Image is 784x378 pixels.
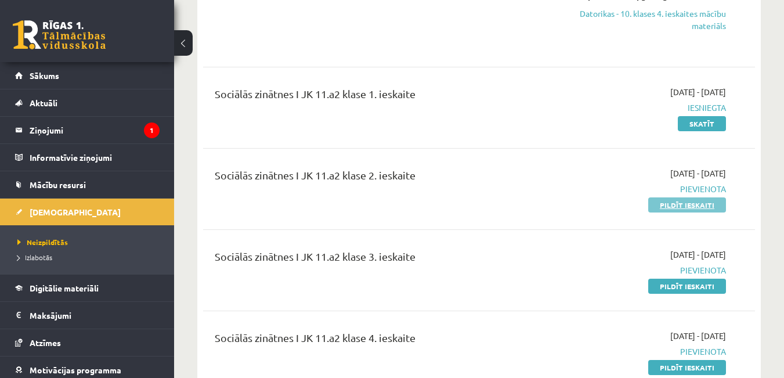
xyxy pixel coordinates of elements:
[670,330,726,342] span: [DATE] - [DATE]
[15,144,160,171] a: Informatīvie ziņojumi
[15,302,160,329] a: Maksājumi
[17,237,68,247] span: Neizpildītās
[648,279,726,294] a: Pildīt ieskaiti
[648,197,726,213] a: Pildīt ieskaiti
[567,345,726,358] span: Pievienota
[30,179,86,190] span: Mācību resursi
[678,116,726,131] a: Skatīt
[215,249,550,270] div: Sociālās zinātnes I JK 11.a2 klase 3. ieskaite
[30,144,160,171] legend: Informatīvie ziņojumi
[567,183,726,195] span: Pievienota
[670,167,726,179] span: [DATE] - [DATE]
[17,252,162,262] a: Izlabotās
[30,98,57,108] span: Aktuāli
[30,207,121,217] span: [DEMOGRAPHIC_DATA]
[215,86,550,107] div: Sociālās zinātnes I JK 11.a2 klase 1. ieskaite
[15,117,160,143] a: Ziņojumi1
[30,337,61,348] span: Atzīmes
[567,264,726,276] span: Pievienota
[30,302,160,329] legend: Maksājumi
[17,237,162,247] a: Neizpildītās
[670,249,726,261] span: [DATE] - [DATE]
[15,199,160,225] a: [DEMOGRAPHIC_DATA]
[15,89,160,116] a: Aktuāli
[215,167,550,189] div: Sociālās zinātnes I JK 11.a2 klase 2. ieskaite
[30,70,59,81] span: Sākums
[648,360,726,375] a: Pildīt ieskaiti
[17,253,52,262] span: Izlabotās
[144,123,160,138] i: 1
[15,329,160,356] a: Atzīmes
[215,330,550,351] div: Sociālās zinātnes I JK 11.a2 klase 4. ieskaite
[13,20,106,49] a: Rīgas 1. Tālmācības vidusskola
[567,102,726,114] span: Iesniegta
[670,86,726,98] span: [DATE] - [DATE]
[30,365,121,375] span: Motivācijas programma
[15,62,160,89] a: Sākums
[15,275,160,301] a: Digitālie materiāli
[30,117,160,143] legend: Ziņojumi
[567,8,726,32] a: Datorikas - 10. klases 4. ieskaites mācību materiāls
[15,171,160,198] a: Mācību resursi
[30,283,99,293] span: Digitālie materiāli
